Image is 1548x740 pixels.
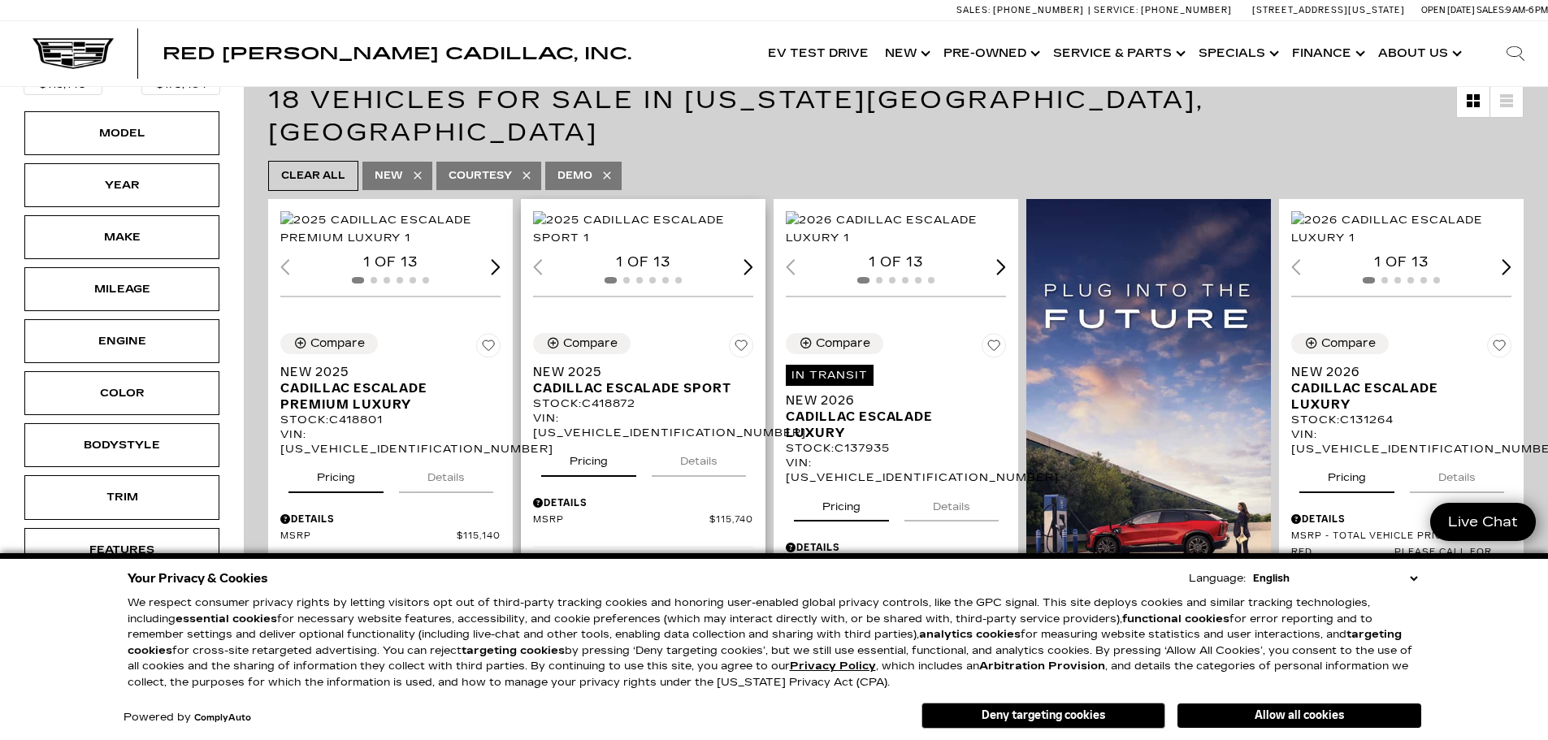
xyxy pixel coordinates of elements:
[1487,333,1511,364] button: Save Vehicle
[81,176,163,194] div: Year
[1502,259,1511,275] div: Next slide
[280,333,378,354] button: Compare Vehicle
[310,336,365,351] div: Compare
[1321,336,1376,351] div: Compare
[1088,6,1236,15] a: Service: [PHONE_NUMBER]
[24,371,219,415] div: ColorColor
[281,166,345,186] span: Clear All
[1476,5,1506,15] span: Sales:
[124,712,251,723] div: Powered by
[786,456,1006,485] div: VIN: [US_VEHICLE_IDENTIFICATION_NUMBER]
[786,441,1006,456] div: Stock : C137935
[1291,364,1499,380] span: New 2026
[533,253,753,271] div: 1 of 13
[81,488,163,506] div: Trim
[996,259,1006,275] div: Next slide
[24,267,219,311] div: MileageMileage
[1410,457,1504,492] button: details tab
[1252,5,1405,15] a: [STREET_ADDRESS][US_STATE]
[1291,427,1511,457] div: VIN: [US_VEHICLE_IDENTIFICATION_NUMBER]
[1430,503,1536,541] a: Live Chat
[1291,211,1514,247] img: 2026 Cadillac Escalade Luxury 1
[904,486,999,521] button: details tab
[176,612,277,625] strong: essential cookies
[729,333,753,364] button: Save Vehicle
[533,364,741,380] span: New 2025
[1440,513,1526,531] span: Live Chat
[956,5,991,15] span: Sales:
[288,457,384,492] button: pricing tab
[790,660,876,673] a: Privacy Policy
[760,21,877,86] a: EV Test Drive
[1291,211,1514,247] div: 1 / 2
[1045,21,1190,86] a: Service & Parts
[919,628,1021,641] strong: analytics cookies
[280,211,503,247] img: 2025 Cadillac Escalade Premium Luxury 1
[956,6,1088,15] a: Sales: [PHONE_NUMBER]
[24,423,219,467] div: BodystyleBodystyle
[533,495,753,510] div: Pricing Details - New 2025 Cadillac Escalade Sport
[81,541,163,559] div: Features
[557,166,592,186] span: Demo
[1122,612,1229,625] strong: functional cookies
[1370,21,1467,86] a: About Us
[81,280,163,298] div: Mileage
[533,211,756,247] img: 2025 Cadillac Escalade Sport 1
[462,644,565,657] strong: targeting cookies
[563,336,618,351] div: Compare
[786,365,874,386] span: In Transit
[81,332,163,350] div: Engine
[1189,573,1246,584] div: Language:
[979,660,1105,673] strong: Arbitration Provision
[128,567,268,590] span: Your Privacy & Cookies
[533,333,631,354] button: Compare Vehicle
[533,411,753,440] div: VIN: [US_VEHICLE_IDENTIFICATION_NUMBER]
[709,514,753,526] span: $115,740
[24,163,219,207] div: YearYear
[786,253,1006,271] div: 1 of 13
[1299,457,1394,492] button: pricing tab
[1291,530,1511,543] a: MSRP - Total Vehicle Price $117,475
[280,413,501,427] div: Stock : C418801
[786,540,1006,555] div: Pricing Details - New 2026 Cadillac Escalade Luxury
[1291,530,1469,543] span: MSRP - Total Vehicle Price
[33,38,114,69] img: Cadillac Dark Logo with Cadillac White Text
[786,211,1008,247] img: 2026 Cadillac Escalade Luxury 1
[533,364,753,396] a: New 2025Cadillac Escalade Sport
[24,215,219,259] div: MakeMake
[1291,364,1511,413] a: New 2026Cadillac Escalade Luxury
[268,85,1204,147] span: 18 Vehicles for Sale in [US_STATE][GEOGRAPHIC_DATA], [GEOGRAPHIC_DATA]
[652,440,746,476] button: details tab
[1506,5,1548,15] span: 9 AM-6 PM
[24,528,219,572] div: FeaturesFeatures
[1177,703,1421,728] button: Allow all cookies
[476,333,501,364] button: Save Vehicle
[1291,547,1511,571] a: Red [PERSON_NAME] Please call for price
[533,396,753,411] div: Stock : C418872
[81,228,163,246] div: Make
[877,21,935,86] a: New
[533,514,753,526] a: MSRP $115,740
[541,440,636,476] button: pricing tab
[921,703,1165,729] button: Deny targeting cookies
[533,380,741,396] span: Cadillac Escalade Sport
[457,530,501,543] span: $115,140
[280,512,501,526] div: Pricing Details - New 2025 Cadillac Escalade Premium Luxury
[1291,333,1389,354] button: Compare Vehicle
[194,713,251,723] a: ComplyAuto
[1291,253,1511,271] div: 1 of 13
[786,409,994,441] span: Cadillac Escalade Luxury
[163,44,631,63] span: Red [PERSON_NAME] Cadillac, Inc.
[786,333,883,354] button: Compare Vehicle
[280,364,501,413] a: New 2025Cadillac Escalade Premium Luxury
[24,475,219,519] div: TrimTrim
[128,595,1421,690] p: We respect consumer privacy rights by letting visitors opt out of third-party tracking cookies an...
[786,364,1006,441] a: In TransitNew 2026Cadillac Escalade Luxury
[280,380,488,413] span: Cadillac Escalade Premium Luxury
[982,333,1006,364] button: Save Vehicle
[533,514,709,526] span: MSRP
[399,457,493,492] button: details tab
[24,111,219,155] div: ModelModel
